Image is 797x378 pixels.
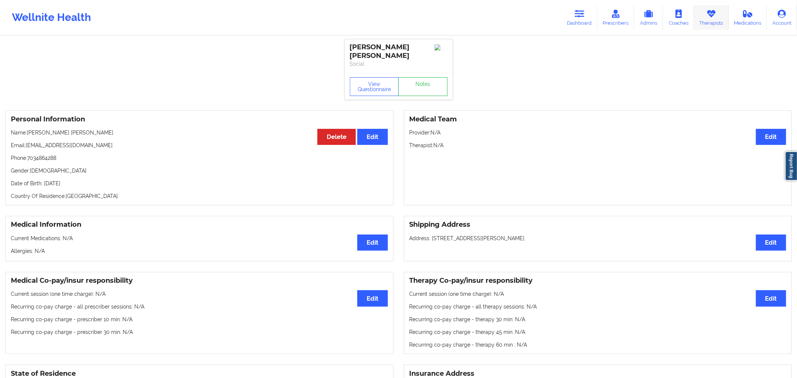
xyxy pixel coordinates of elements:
[11,142,388,149] p: Email: [EMAIL_ADDRESS][DOMAIN_NAME]
[398,77,448,96] a: Notes
[694,5,729,30] a: Therapists
[562,5,597,30] a: Dashboard
[11,247,388,255] p: Allergies: N/A
[11,167,388,174] p: Gender: [DEMOGRAPHIC_DATA]
[11,192,388,200] p: Country Of Residence: [GEOGRAPHIC_DATA]
[11,290,388,298] p: Current session (one time charge): N/A
[729,5,767,30] a: Medications
[11,220,388,229] h3: Medical Information
[350,43,448,60] div: [PERSON_NAME] [PERSON_NAME]
[357,290,387,306] button: Edit
[357,235,387,251] button: Edit
[434,44,448,50] img: Image%2Fplaceholer-image.png
[410,369,787,378] h3: Insurance Address
[350,77,399,96] button: View Questionnaire
[410,341,787,348] p: Recurring co-pay charge - therapy 60 min : N/A
[410,220,787,229] h3: Shipping Address
[11,303,388,310] p: Recurring co-pay charge - all prescriber sessions : N/A
[663,5,694,30] a: Coaches
[756,290,786,306] button: Edit
[410,290,787,298] p: Current session (one time charge): N/A
[11,129,388,136] p: Name: [PERSON_NAME] [PERSON_NAME]
[785,151,797,181] a: Report Bug
[634,5,663,30] a: Admins
[410,129,787,136] p: Provider: N/A
[410,142,787,149] p: Therapist: N/A
[756,235,786,251] button: Edit
[11,369,388,378] h3: State of Residence
[410,235,787,242] p: Address: [STREET_ADDRESS][PERSON_NAME].
[410,303,787,310] p: Recurring co-pay charge - all therapy sessions : N/A
[11,115,388,124] h3: Personal Information
[597,5,634,30] a: Prescribers
[11,316,388,323] p: Recurring co-pay charge - prescriber 10 min : N/A
[350,60,448,68] p: Social
[357,129,387,145] button: Edit
[11,235,388,242] p: Current Medications: N/A
[11,180,388,187] p: Date of Birth: [DATE]
[410,276,787,285] h3: Therapy Co-pay/insur responsibility
[756,129,786,145] button: Edit
[410,316,787,323] p: Recurring co-pay charge - therapy 30 min : N/A
[410,328,787,336] p: Recurring co-pay charge - therapy 45 min : N/A
[410,115,787,124] h3: Medical Team
[11,154,388,162] p: Phone: 7034864288
[317,129,356,145] button: Delete
[767,5,797,30] a: Account
[11,276,388,285] h3: Medical Co-pay/insur responsibility
[11,328,388,336] p: Recurring co-pay charge - prescriber 30 min : N/A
